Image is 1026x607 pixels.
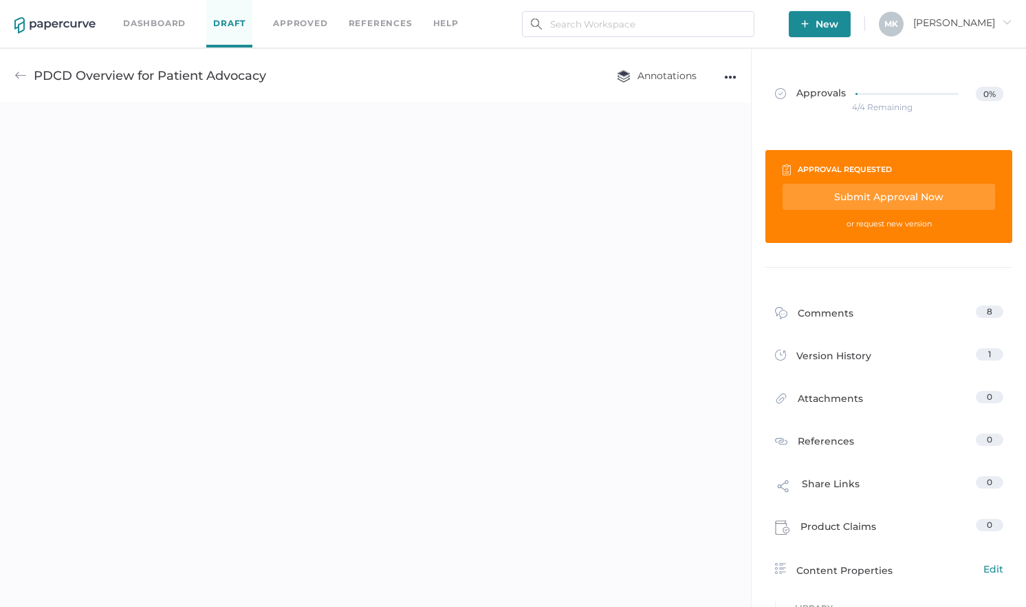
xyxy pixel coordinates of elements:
img: reference-icon.cd0ee6a9.svg [775,435,787,447]
span: 8 [987,306,992,317]
span: M K [884,19,898,29]
span: 0 [987,392,992,402]
div: Comments [775,306,853,327]
img: plus-white.e19ec114.svg [801,20,809,28]
img: annotation-layers.cc6d0e6b.svg [617,70,631,83]
i: arrow_right [1002,17,1012,27]
div: Attachments [775,391,863,412]
img: versions-icon.ee5af6b0.svg [775,350,786,363]
a: Approved [273,16,327,31]
span: Approvals [775,87,846,102]
div: Submit Approval Now [783,184,995,210]
span: 0 [987,477,992,487]
img: attachments-icon.0dd0e375.svg [775,392,787,408]
span: Annotations [617,70,697,82]
img: content-properties-icon.34d20aed.svg [775,563,786,574]
span: [PERSON_NAME] [913,17,1012,29]
span: 0% [976,87,1003,101]
div: Content Properties [775,562,1003,578]
a: Share Links0 [775,476,1003,502]
div: Version History [775,348,871,368]
a: References [349,16,413,31]
span: 0 [987,520,992,530]
a: Approvals0% [767,73,1012,126]
div: help [433,16,459,31]
img: share-link-icon.af96a55c.svg [775,478,792,498]
div: Share Links [775,476,860,502]
a: Version History1 [775,348,1003,368]
div: Product Claims [775,519,876,540]
a: Attachments0 [775,391,1003,412]
img: claims-icon.71597b81.svg [775,520,790,535]
a: Product Claims0 [775,519,1003,540]
a: Dashboard [123,16,186,31]
a: Comments8 [775,306,1003,327]
div: PDCD Overview for Patient Advocacy [34,63,266,89]
img: search.bf03fe8b.svg [531,19,542,30]
div: References [775,434,854,451]
a: References0 [775,434,1003,451]
div: approval requested [798,162,892,177]
img: approved-grey.341b8de9.svg [775,88,786,99]
div: or request new version [783,216,995,231]
img: clipboard-icon-white.67177333.svg [783,164,791,175]
span: 0 [987,434,992,445]
span: 1 [988,349,991,359]
img: back-arrow-grey.72011ae3.svg [14,70,27,82]
button: New [789,11,851,37]
img: comment-icon.4fbda5a2.svg [775,307,787,323]
button: Annotations [603,63,710,89]
img: papercurve-logo-colour.7244d18c.svg [14,17,96,34]
input: Search Workspace [522,11,754,37]
span: Edit [983,562,1003,577]
div: ●●● [724,67,736,87]
span: New [801,11,838,37]
a: Content PropertiesEdit [775,562,1003,578]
